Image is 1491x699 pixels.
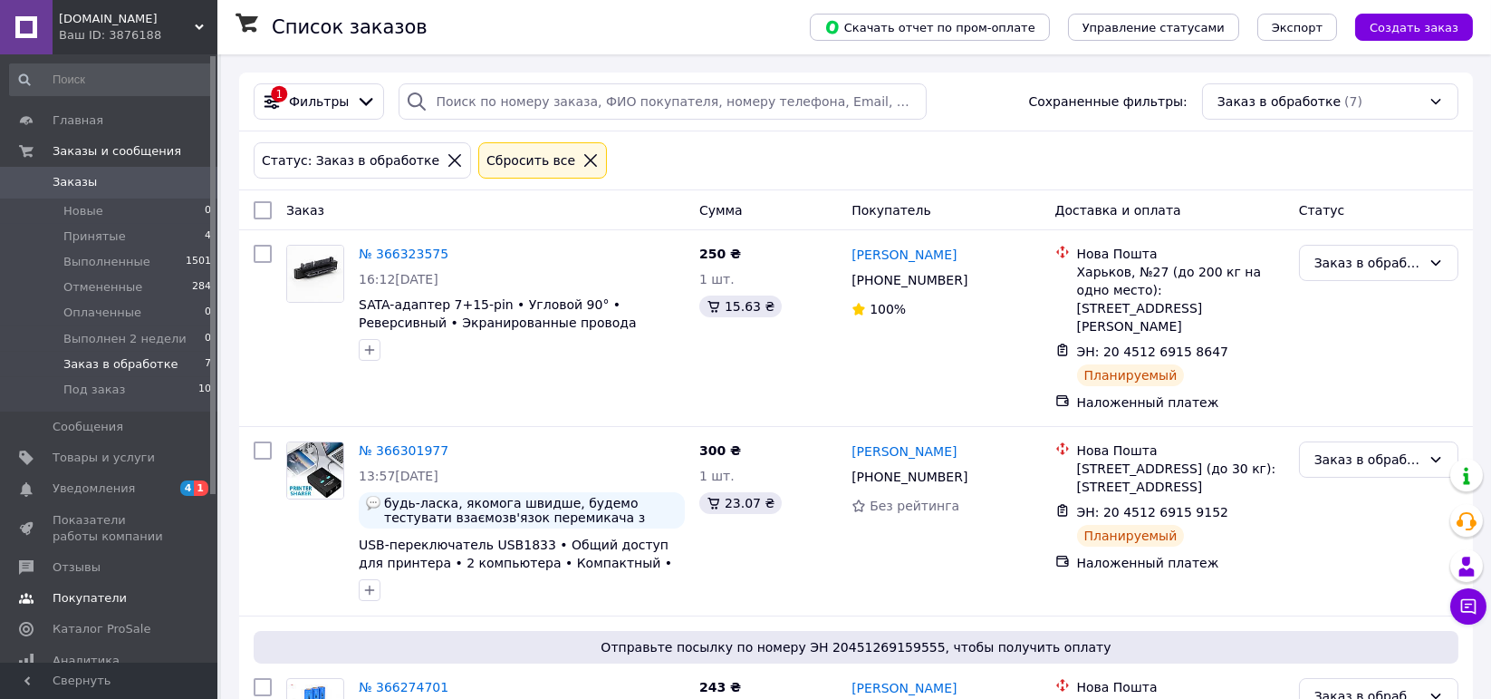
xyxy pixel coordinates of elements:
[198,382,211,398] span: 10
[1077,345,1229,359] span: ЭН: 20 4512 6915 8647
[1068,14,1239,41] button: Управление статусами
[53,481,135,497] span: Уведомления
[851,679,957,697] a: [PERSON_NAME]
[205,228,211,245] span: 4
[848,267,971,293] div: [PHONE_NUMBER]
[186,254,211,270] span: 1501
[53,419,123,435] span: Сообщения
[699,272,735,286] span: 1 шт.
[205,203,211,219] span: 0
[851,203,931,218] span: Покупатель
[53,450,155,466] span: Товары и услуги
[1344,94,1362,109] span: (7)
[1299,203,1345,218] span: Статус
[192,279,211,296] span: 284
[359,272,438,286] span: 16:12[DATE]
[359,469,438,483] span: 13:57[DATE]
[699,469,735,483] span: 1 шт.
[59,27,217,44] div: Ваш ID: 3876188
[699,492,782,514] div: 23.07 ₴
[359,538,672,588] a: USB-переключатель USB1833 • Общий доступ для принтера • 2 компьютера • Компактный • [GEOGRAPHIC_D...
[205,356,211,373] span: 7
[359,247,448,261] a: № 366323575
[1077,364,1185,386] div: Планируемый
[205,331,211,347] span: 0
[53,559,101,576] span: Отзывы
[1077,442,1284,460] div: Нова Пошта
[287,442,343,499] img: Фото товару
[848,464,971,490] div: [PHONE_NUMBER]
[851,442,957,461] a: [PERSON_NAME]
[59,11,195,27] span: sell.in.ua
[63,331,187,347] span: Выполнен 2 недели
[261,638,1451,656] span: Отправьте посылку по номеру ЭН 20451269159555, чтобы получить оплату
[810,14,1050,41] button: Скачать отчет по пром-оплате
[63,203,103,219] span: Новые
[1450,588,1486,625] button: Чат с покупателем
[699,443,741,458] span: 300 ₴
[272,16,428,38] h1: Список заказов
[286,203,324,218] span: Заказ
[53,112,103,129] span: Главная
[699,203,743,218] span: Сумма
[1077,505,1229,519] span: ЭН: 20 4512 6915 9152
[359,443,448,458] a: № 366301977
[359,297,637,330] a: SATA-адаптер 7+15-pin • Угловой 90° • Реверсивный • Экранированные провода
[1355,14,1473,41] button: Создать заказ
[366,496,380,510] img: :speech_balloon:
[384,496,678,525] span: будь-ласка, якомога швидше, будемо тестувати взаємозв'язок перемикача з інтерактивною панеллю, га...
[1217,92,1341,111] span: Заказ в обработке
[1055,203,1181,218] span: Доставка и оплата
[1337,19,1473,34] a: Создать заказ
[53,621,150,637] span: Каталог ProSale
[53,143,181,160] span: Заказы и сообщения
[1077,554,1284,572] div: Наложенный платеж
[194,481,208,496] span: 1
[1077,393,1284,412] div: Наложенный платеж
[63,382,125,398] span: Под заказ
[1029,92,1188,111] span: Сохраненные фильтры:
[1314,450,1421,470] div: Заказ в обработке
[63,279,142,296] span: Отмененные
[870,499,959,513] span: Без рейтинга
[1077,460,1284,496] div: [STREET_ADDRESS] (до 30 кг): [STREET_ADDRESS]
[1077,525,1185,547] div: Планируемый
[699,680,741,694] span: 243 ₴
[287,246,343,302] img: Фото товару
[205,305,211,321] span: 0
[53,512,168,545] span: Показатели работы компании
[53,653,120,669] span: Аналитика
[63,305,141,321] span: Оплаченные
[53,590,127,607] span: Покупатели
[63,228,126,245] span: Принятые
[289,92,349,111] span: Фильтры
[9,63,213,96] input: Поиск
[699,296,782,317] div: 15.63 ₴
[870,302,906,316] span: 100%
[286,245,344,303] a: Фото товару
[851,246,957,264] a: [PERSON_NAME]
[483,150,579,170] div: Сбросить все
[1370,21,1458,34] span: Создать заказ
[180,481,195,496] span: 4
[359,680,448,694] a: № 366274701
[1257,14,1337,41] button: Экспорт
[286,442,344,500] a: Фото товару
[258,150,443,170] div: Статус: Заказ в обработке
[824,19,1035,35] span: Скачать отчет по пром-оплате
[699,247,741,261] span: 250 ₴
[1077,245,1284,263] div: Нова Пошта
[1314,253,1421,273] div: Заказ в обработке
[399,83,926,120] input: Поиск по номеру заказа, ФИО покупателя, номеру телефона, Email, номеру накладной
[1272,21,1323,34] span: Экспорт
[53,174,97,190] span: Заказы
[63,356,178,373] span: Заказ в обработке
[1082,21,1225,34] span: Управление статусами
[63,254,150,270] span: Выполненные
[1077,263,1284,335] div: Харьков, №27 (до 200 кг на одно место): [STREET_ADDRESS][PERSON_NAME]
[1077,678,1284,696] div: Нова Пошта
